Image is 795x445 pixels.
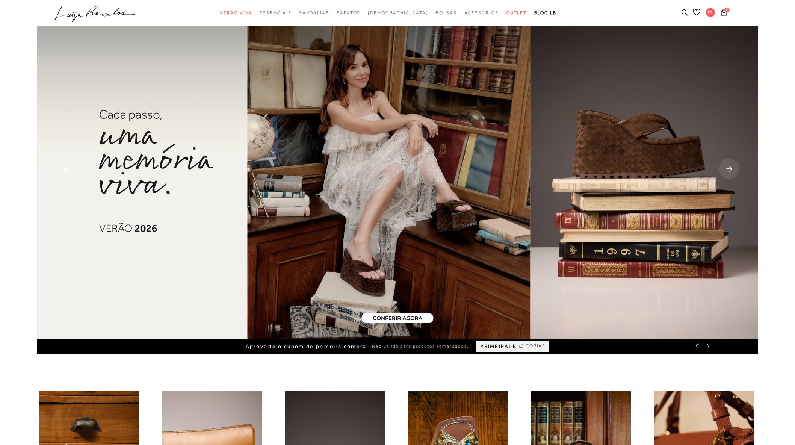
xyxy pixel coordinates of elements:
a: categoryNavScreenReaderText [464,6,499,20]
span: Sandálias [299,10,329,15]
span: Verão Viva [220,10,252,15]
a: categoryNavScreenReaderText [436,6,457,20]
button: 0 [719,8,729,18]
span: Acessórios [464,10,499,15]
a: BLOG LB [534,6,556,20]
span: Aproveite o cupom de primeira compra [246,343,367,350]
span: Essenciais [260,10,291,15]
span: Não válido para produtos remarcados. [372,343,469,350]
a: categoryNavScreenReaderText [506,6,527,20]
span: Outlet [506,10,527,15]
span: M [706,8,715,17]
span: PRIMEIRALB [480,343,516,350]
a: categoryNavScreenReaderText [260,6,291,20]
span: [DEMOGRAPHIC_DATA] [368,10,428,15]
button: M [703,8,719,19]
span: BLOG LB [534,10,556,15]
a: categoryNavScreenReaderText [220,6,252,20]
a: noSubCategoriesText [368,6,428,20]
a: categoryNavScreenReaderText [337,6,360,20]
span: Sapatos [337,10,360,15]
a: categoryNavScreenReaderText [299,6,329,20]
span: 0 [724,8,730,13]
span: Bolsas [436,10,457,15]
span: COPIAR [526,342,546,350]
